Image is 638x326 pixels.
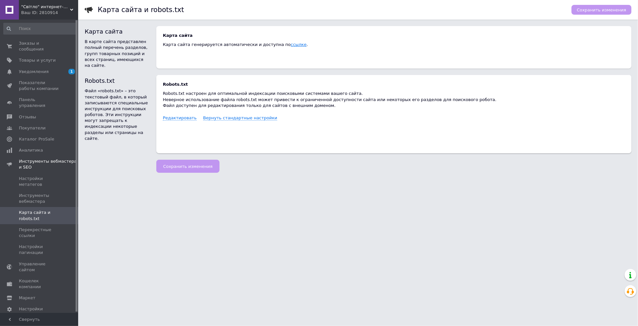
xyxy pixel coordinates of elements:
[163,33,625,38] div: Карта сайта
[291,42,307,47] a: ссылке
[85,77,150,85] div: Robots.txt
[19,125,46,131] span: Покупатели
[163,115,197,121] span: Редактировать
[85,88,150,141] div: Файл «robots.txt» – это текстовый файл, в который записываются специальные инструкции для поисков...
[19,114,36,120] span: Отзывы
[163,91,625,96] p: Robots.txt настроен для оптимальной индексации поисковыми системами вашего сайта.
[19,176,60,187] span: Настройки метатегов
[163,42,625,48] div: Карта сайта генерируется автоматически и доступна по .
[19,278,60,290] span: Кошелек компании
[203,115,277,121] span: Вернуть стандартные настройки
[19,97,60,109] span: Панель управления
[19,210,60,221] span: Карта сайта и robots.txt
[85,39,150,68] div: В карте сайта представлен полный перечень разделов, групп товарных позиций и всех страниц, имеющи...
[68,69,75,74] span: 1
[19,158,78,170] span: Инструменты вебмастера и SEO
[163,97,625,103] p: Неверное использование файла robots.txt может привести к ограниченной доступности сайта или некот...
[19,136,54,142] span: Каталог ProSale
[19,40,60,52] span: Заказы и сообщения
[85,27,150,36] div: Карта сайта
[19,295,35,301] span: Маркет
[98,6,184,14] h1: Карта сайта и robots.txt
[19,193,60,204] span: Инструменты вебмастера
[19,69,49,75] span: Уведомления
[163,103,625,109] p: Файл доступен для редактирования только для сайтов с внешним доменом.
[21,10,78,16] div: Ваш ID: 2810914
[163,81,625,87] div: Robots.txt
[3,23,77,35] input: Поиск
[21,4,70,10] span: "Світло" интернет-магазин
[19,80,60,92] span: Показатели работы компании
[19,147,43,153] span: Аналитика
[19,57,56,63] span: Товары и услуги
[19,306,43,312] span: Настройки
[19,227,60,239] span: Перекрестные ссылки
[19,261,60,273] span: Управление сайтом
[19,244,60,256] span: Настройки пагинации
